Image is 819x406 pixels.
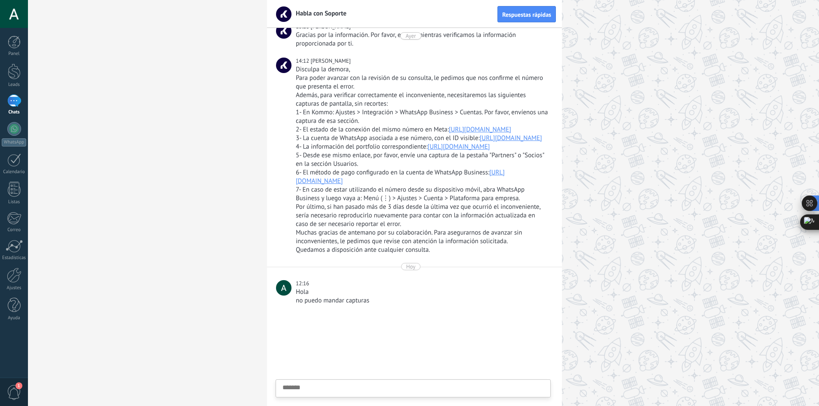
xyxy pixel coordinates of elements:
div: Correo [2,227,27,233]
div: 2- El estado de la conexión del mismo número en Meta: [296,125,549,134]
a: [URL][DOMAIN_NAME] [428,143,490,151]
div: Ajustes [2,285,27,291]
a: [URL][DOMAIN_NAME] [480,134,542,142]
div: no puedo mandar capturas [296,296,549,305]
span: Camila B [310,57,350,64]
div: 4- La información del portfolio correspondiente: [296,143,549,151]
div: Además, para verificar correctamente el inconveniente, necesitaremos las siguientes capturas de p... [296,91,549,108]
div: Para poder avanzar con la revisión de su consulta, le pedimos que nos confirme el número que pres... [296,74,549,91]
div: Por último, si han pasado más de 3 días desde la última vez que ocurrió el inconveniente, sería n... [296,203,549,229]
div: Chats [2,110,27,115]
span: Matheus P. [276,23,291,39]
div: 14:12 [296,57,310,65]
div: 1- En Kommo: Ajustes > Integración > WhatsApp Business > Cuentas. Por favor, envíenos una captura... [296,108,549,125]
span: Respuestas rápidas [502,12,551,18]
a: [URL][DOMAIN_NAME] [296,168,505,185]
div: Muchas gracias de antemano por su colaboración. Para asegurarnos de avanzar sin inconvenientes, l... [296,229,549,246]
span: Camila B [276,58,291,73]
div: Gracias por la información. Por favor, espere mientras verificamos la información proporcionada p... [296,31,549,48]
button: Respuestas rápidas [497,6,556,22]
div: Hola [296,288,549,296]
a: [URL][DOMAIN_NAME] [449,125,511,134]
span: Actuary Hunters [276,280,291,296]
div: Quedamos a disposición ante cualquier consulta. [296,246,549,254]
div: 5- Desde ese mismo enlace, por favor, envíe una captura de la pestaña "Partners" o "Socios" en la... [296,151,549,168]
div: Calendario [2,169,27,175]
span: Habla con Soporte [291,9,347,18]
div: Panel [2,51,27,57]
span: 1 [15,382,22,389]
div: Listas [2,199,27,205]
div: 3- La cuenta de WhatsApp asociada a ese número, con el ID visible: [296,134,549,143]
div: Ayer [405,32,416,40]
div: 6- El método de pago configurado en la cuenta de WhatsApp Business: [296,168,549,186]
div: 7- En caso de estar utilizando el número desde su dispositivo móvil, abra WhatsApp Business y lue... [296,186,549,203]
div: Ayuda [2,315,27,321]
div: WhatsApp [2,138,26,147]
div: Hoy [406,263,416,270]
div: Estadísticas [2,255,27,261]
div: Disculpa la demora, [296,65,549,74]
div: Leads [2,82,27,88]
div: 12:16 [296,279,310,288]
